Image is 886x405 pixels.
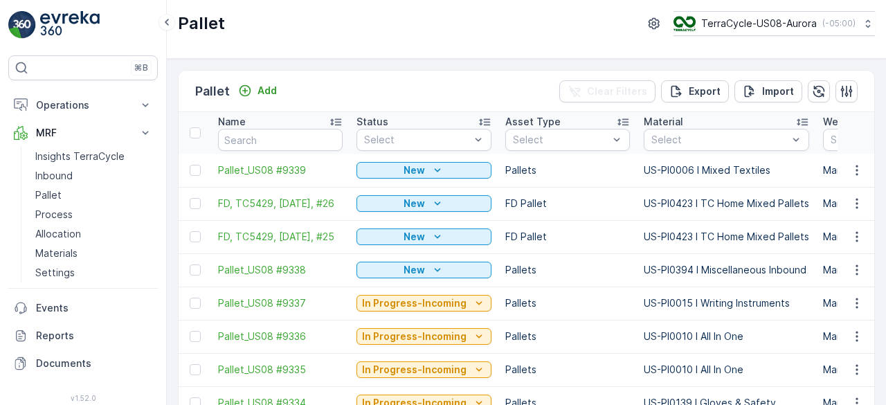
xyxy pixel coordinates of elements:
div: Toggle Row Selected [190,364,201,375]
p: FD Pallet [505,230,630,244]
a: Settings [30,263,158,282]
button: Operations [8,91,158,119]
span: FD, TC5429, [DATE], #26 [218,197,343,210]
a: Pallet [30,186,158,205]
p: Import [762,84,794,98]
a: FD, TC5429, 10/08/25, #26 [218,197,343,210]
p: Select [513,133,608,147]
a: Pallet_US08 #9337 [218,296,343,310]
p: In Progress-Incoming [362,363,467,377]
p: Pallets [505,296,630,310]
button: New [356,195,491,212]
p: Asset Type [505,115,561,129]
button: Add [233,82,282,99]
img: logo [8,11,36,39]
a: Pallet_US08 #9336 [218,330,343,343]
p: Name [218,115,246,129]
p: FD Pallet [505,197,630,210]
p: New [404,197,425,210]
button: New [356,228,491,245]
img: logo_light-DOdMpM7g.png [40,11,100,39]
button: Export [661,80,729,102]
p: Select [651,133,788,147]
p: Pallet [178,12,225,35]
p: Settings [35,266,75,280]
span: FD, TC5429, [DATE], #25 [218,230,343,244]
div: Toggle Row Selected [190,264,201,276]
p: Clear Filters [587,84,647,98]
a: Pallet_US08 #9339 [218,163,343,177]
button: MRF [8,119,158,147]
p: Pallets [505,263,630,277]
p: Status [356,115,388,129]
a: Reports [8,322,158,350]
a: Insights TerraCycle [30,147,158,166]
p: Allocation [35,227,81,241]
p: New [404,163,425,177]
input: Search [218,129,343,151]
a: Events [8,294,158,322]
p: Documents [36,357,152,370]
p: Materials [35,246,78,260]
a: Process [30,205,158,224]
p: US-PI0423 I TC Home Mixed Pallets [644,197,809,210]
p: Pallet [35,188,62,202]
p: US-PI0010 I All In One [644,363,809,377]
button: Clear Filters [559,80,656,102]
div: Toggle Row Selected [190,198,201,209]
p: Add [257,84,277,98]
p: Export [689,84,721,98]
p: TerraCycle-US08-Aurora [701,17,817,30]
button: In Progress-Incoming [356,328,491,345]
a: Allocation [30,224,158,244]
a: Inbound [30,166,158,186]
div: Toggle Row Selected [190,231,201,242]
p: New [404,230,425,244]
button: In Progress-Incoming [356,361,491,378]
a: Documents [8,350,158,377]
button: New [356,162,491,179]
p: US-PI0423 I TC Home Mixed Pallets [644,230,809,244]
span: v 1.52.0 [8,394,158,402]
p: MRF [36,126,130,140]
p: US-PI0006 I Mixed Textiles [644,163,809,177]
div: Toggle Row Selected [190,165,201,176]
p: Pallet [195,82,230,101]
p: Pallets [505,363,630,377]
p: Material [644,115,683,129]
div: Toggle Row Selected [190,298,201,309]
p: US-PI0010 I All In One [644,330,809,343]
button: Import [734,80,802,102]
p: Operations [36,98,130,112]
p: Select [364,133,470,147]
a: Pallet_US08 #9335 [218,363,343,377]
p: In Progress-Incoming [362,296,467,310]
p: In Progress-Incoming [362,330,467,343]
p: US-PI0015 I Writing Instruments [644,296,809,310]
img: image_ci7OI47.png [673,16,696,31]
button: In Progress-Incoming [356,295,491,312]
button: TerraCycle-US08-Aurora(-05:00) [673,11,875,36]
p: New [404,263,425,277]
p: Reports [36,329,152,343]
p: US-PI0394 I Miscellaneous Inbound [644,263,809,277]
a: Materials [30,244,158,263]
p: Process [35,208,73,222]
button: New [356,262,491,278]
a: FD, TC5429, 10/08/25, #25 [218,230,343,244]
div: Toggle Row Selected [190,331,201,342]
p: Events [36,301,152,315]
a: Pallet_US08 #9338 [218,263,343,277]
p: ⌘B [134,62,148,73]
p: Pallets [505,163,630,177]
p: Inbound [35,169,73,183]
p: Insights TerraCycle [35,150,125,163]
p: Pallets [505,330,630,343]
p: ( -05:00 ) [822,18,856,29]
